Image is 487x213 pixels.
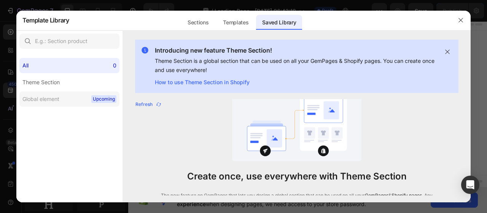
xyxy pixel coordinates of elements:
[22,61,29,70] div: All
[155,46,436,55] p: Introducing new feature Theme Section!
[187,170,407,183] h1: Create once, use everywhere with Theme Section
[22,78,60,87] div: Theme Section
[182,111,274,120] div: Start with Sections from sidebar
[230,126,283,141] button: Add elements
[113,61,116,70] div: 0
[135,99,162,110] button: Refresh
[22,94,59,104] div: Global element
[365,192,388,198] span: GemPages
[155,78,436,87] a: How to use Theme Section in Shopify
[256,15,302,30] div: Saved Library
[91,95,116,103] span: Upcoming
[217,15,255,30] div: Templates
[177,169,280,175] div: Start with Generating from URL or image
[135,101,162,108] div: Refresh
[19,34,119,49] input: E.g.: Section product
[155,56,436,75] p: Theme Section is a global section that can be used on all your GemPages & Shopify pages. You can ...
[461,176,479,194] div: Open Intercom Messenger
[161,192,433,207] p: The new feature on GemPages that lets you design a global section that can be used on all your & ...
[22,10,69,30] h2: Template Library
[173,126,225,141] button: Add sections
[232,83,361,161] img: save library
[181,15,215,30] div: Sections
[392,192,422,198] span: Shopify pages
